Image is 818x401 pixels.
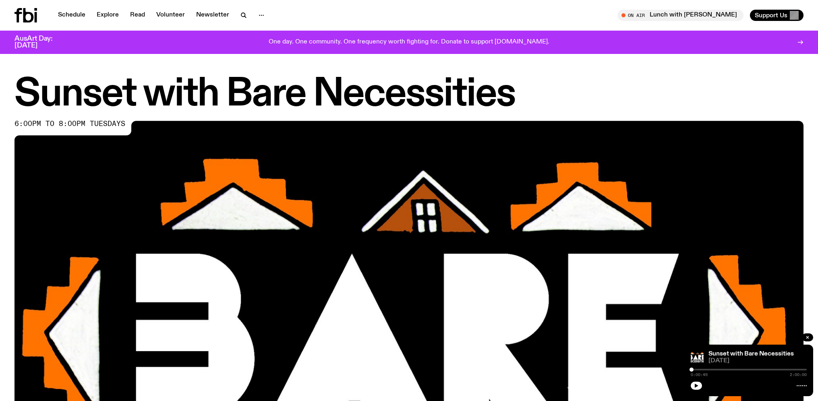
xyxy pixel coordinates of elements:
span: 6:00pm to 8:00pm tuesdays [14,121,125,127]
p: One day. One community. One frequency worth fighting for. Donate to support [DOMAIN_NAME]. [269,39,549,46]
a: Sunset with Bare Necessities [708,351,794,357]
a: Explore [92,10,124,21]
h3: AusArt Day: [DATE] [14,35,66,49]
span: 2:00:00 [790,373,807,377]
a: Read [125,10,150,21]
h1: Sunset with Bare Necessities [14,76,804,113]
span: [DATE] [708,358,807,364]
a: Schedule [53,10,90,21]
a: Volunteer [151,10,190,21]
button: On AirLunch with [PERSON_NAME] [617,10,743,21]
span: Support Us [755,12,787,19]
button: Support Us [750,10,804,21]
a: Newsletter [191,10,234,21]
img: Bare Necessities [691,351,704,364]
span: 0:00:49 [691,373,708,377]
